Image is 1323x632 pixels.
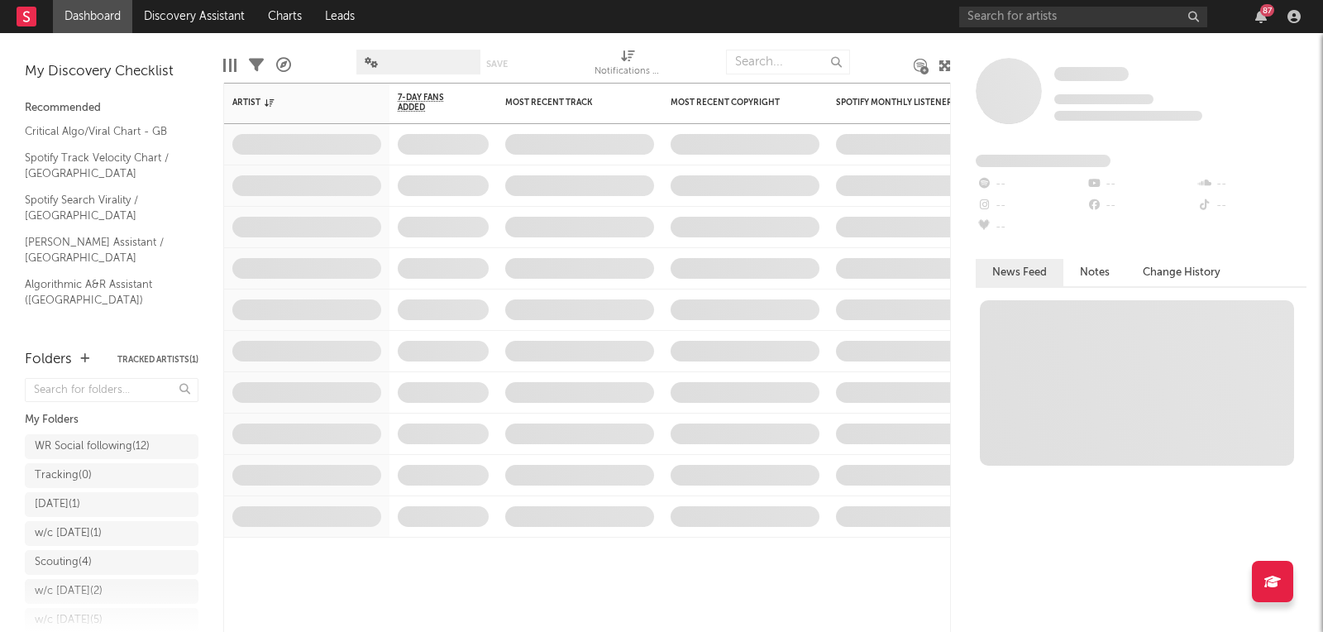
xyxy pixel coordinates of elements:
button: 87 [1255,10,1267,23]
div: -- [1196,195,1306,217]
div: [DATE] ( 1 ) [35,495,80,515]
div: Scouting ( 4 ) [35,553,92,572]
div: w/c [DATE] ( 2 ) [35,582,103,601]
input: Search for folders... [25,378,198,402]
div: -- [976,217,1086,238]
a: [PERSON_NAME] Assistant / [GEOGRAPHIC_DATA] [25,233,182,267]
a: WR Social following(12) [25,434,198,459]
div: My Discovery Checklist [25,62,198,82]
span: Some Artist [1054,67,1129,81]
div: Notifications (Artist) [595,62,661,82]
div: Most Recent Track [505,98,629,108]
div: 87 [1260,4,1274,17]
span: Tracking Since: [DATE] [1054,94,1153,104]
div: Filters [249,41,264,89]
div: Notifications (Artist) [595,41,661,89]
a: Editorial A&R Assistant ([GEOGRAPHIC_DATA]) [25,318,182,352]
div: Tracking ( 0 ) [35,466,92,486]
span: 7-Day Fans Added [398,93,464,113]
div: -- [1196,174,1306,195]
div: Spotify Monthly Listeners [836,98,960,108]
input: Search... [726,50,850,74]
button: Save [486,60,508,69]
div: WR Social following ( 12 ) [35,437,150,457]
div: Most Recent Copyright [671,98,795,108]
button: Notes [1063,259,1126,286]
a: w/c [DATE](2) [25,579,198,604]
a: Spotify Track Velocity Chart / [GEOGRAPHIC_DATA] [25,149,182,183]
span: 0 fans last week [1054,111,1202,121]
a: Some Artist [1054,66,1129,83]
div: Recommended [25,98,198,118]
input: Search for artists [959,7,1207,27]
div: Artist [232,98,356,108]
div: -- [976,174,1086,195]
a: w/c [DATE](1) [25,521,198,546]
a: Scouting(4) [25,550,198,575]
div: Edit Columns [223,41,236,89]
a: Tracking(0) [25,463,198,488]
div: My Folders [25,410,198,430]
span: Fans Added by Platform [976,155,1110,167]
div: w/c [DATE] ( 5 ) [35,610,103,630]
a: Algorithmic A&R Assistant ([GEOGRAPHIC_DATA]) [25,275,182,309]
a: Critical Algo/Viral Chart - GB [25,122,182,141]
div: w/c [DATE] ( 1 ) [35,524,102,543]
div: -- [1086,174,1196,195]
button: Change History [1126,259,1237,286]
button: News Feed [976,259,1063,286]
button: Tracked Artists(1) [117,356,198,364]
div: -- [1086,195,1196,217]
div: A&R Pipeline [276,41,291,89]
div: Folders [25,350,72,370]
a: Spotify Search Virality / [GEOGRAPHIC_DATA] [25,191,182,225]
div: -- [976,195,1086,217]
a: [DATE](1) [25,492,198,517]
